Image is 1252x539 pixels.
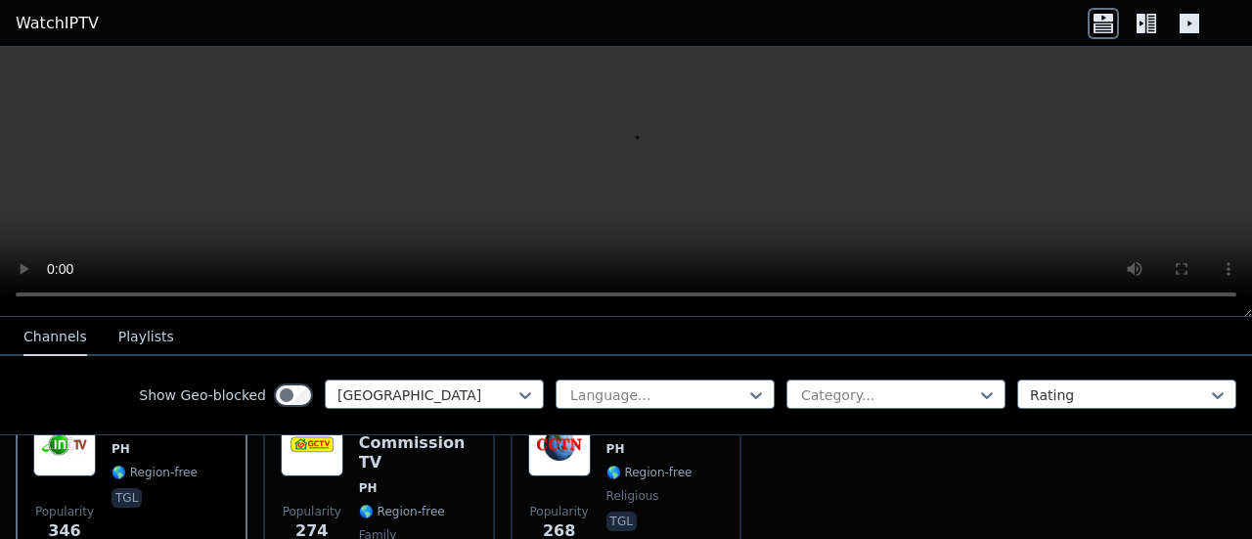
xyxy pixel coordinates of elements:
[606,488,659,504] span: religious
[359,414,477,472] h6: Great Commission TV
[112,465,198,480] span: 🌎 Region-free
[530,504,589,519] span: Popularity
[606,441,625,457] span: PH
[33,414,96,476] img: INC TV
[281,414,343,476] img: Great Commission TV
[16,12,99,35] a: WatchIPTV
[606,465,693,480] span: 🌎 Region-free
[112,488,142,508] p: tgl
[23,319,87,356] button: Channels
[139,385,266,405] label: Show Geo-blocked
[112,441,130,457] span: PH
[118,319,174,356] button: Playlists
[283,504,341,519] span: Popularity
[528,414,591,476] img: CCTN 47
[606,512,637,531] p: tgl
[359,504,445,519] span: 🌎 Region-free
[359,480,378,496] span: PH
[35,504,94,519] span: Popularity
